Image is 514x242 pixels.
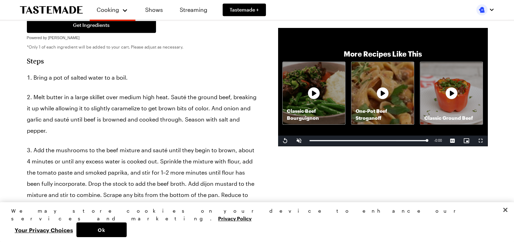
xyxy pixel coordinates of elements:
[351,61,414,125] a: One-Pot Beef StroganoffRecipe image thumbnail
[27,57,257,65] h2: Steps
[476,4,494,15] button: Profile picture
[434,139,435,142] span: -
[27,36,80,40] span: Powered by [PERSON_NAME]
[498,202,513,218] button: Close
[278,135,292,146] button: Replay
[344,49,422,59] p: More Recipes Like This
[282,61,345,125] a: Classic Beef BourguignonRecipe image thumbnail
[97,3,128,17] button: Cooking
[460,135,474,146] button: Picture-in-Picture
[230,6,259,13] span: Tastemade +
[27,72,257,83] li: Bring a pot of salted water to a boil.
[283,108,345,122] p: Classic Beef Bourguignon
[292,135,306,146] button: Unmute
[476,4,487,15] img: Profile picture
[20,6,83,14] a: To Tastemade Home Page
[27,17,156,33] button: Get Ingredients
[27,44,257,50] p: *Only 1 of each ingredient will be added to your cart. Please adjust as necessary.
[420,115,483,122] p: Classic Ground Beef
[420,61,483,125] a: Classic Ground BeefRecipe image thumbnail
[27,34,80,40] a: Powered by [PERSON_NAME]
[27,91,257,136] li: Melt butter in a large skillet over medium high heat. Sauté the ground beef, breaking it up while...
[11,207,497,222] div: We may store cookies on your device to enhance our services and marketing.
[310,140,427,141] div: Progress Bar
[223,3,266,16] a: Tastemade +
[11,222,76,237] button: Your Privacy Choices
[27,145,257,212] li: Add the mushrooms to the beef mixture and sauté until they begin to brown, about 4 minutes or unt...
[435,139,442,142] span: 0:00
[76,222,127,237] button: Ok
[11,207,497,237] div: Privacy
[446,135,460,146] button: Captions
[351,108,414,122] p: One-Pot Beef Stroganoff
[474,135,487,146] button: Fullscreen
[97,6,119,13] span: Cooking
[218,215,252,221] a: More information about your privacy, opens in a new tab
